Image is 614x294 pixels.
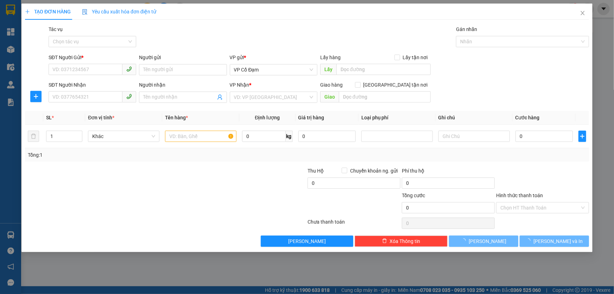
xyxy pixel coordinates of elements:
[261,236,354,247] button: [PERSON_NAME]
[438,131,510,142] input: Ghi Chú
[515,115,540,120] span: Cước hàng
[578,131,586,142] button: plus
[288,237,326,245] span: [PERSON_NAME]
[320,64,336,75] span: Lấy
[298,115,324,120] span: Giá trị hàng
[436,111,513,125] th: Ghi chú
[534,237,583,245] span: [PERSON_NAME] và In
[49,26,63,32] label: Tác vụ
[139,81,227,89] div: Người nhận
[390,237,420,245] span: Xóa Thông tin
[165,115,188,120] span: Tên hàng
[298,131,356,142] input: 0
[286,131,293,142] span: kg
[49,81,136,89] div: SĐT Người Nhận
[579,133,586,139] span: plus
[320,82,343,88] span: Giao hàng
[217,94,223,100] span: user-add
[28,131,39,142] button: delete
[355,236,448,247] button: deleteXóa Thông tin
[339,91,431,102] input: Dọc đường
[28,151,237,159] div: Tổng: 1
[165,131,236,142] input: VD: Bàn, Ghế
[230,82,249,88] span: VP Nhận
[382,238,387,244] span: delete
[469,237,506,245] span: [PERSON_NAME]
[361,81,431,89] span: [GEOGRAPHIC_DATA] tận nơi
[520,236,589,247] button: [PERSON_NAME] và In
[126,94,132,99] span: phone
[234,64,313,75] span: VP Cổ Đạm
[92,131,155,142] span: Khác
[308,168,324,174] span: Thu Hộ
[461,238,469,243] span: loading
[400,54,431,61] span: Lấy tận nơi
[496,193,543,198] label: Hình thức thanh toán
[573,4,593,23] button: Close
[402,167,495,177] div: Phí thu hộ
[46,115,52,120] span: SL
[347,167,400,175] span: Chuyển khoản ng. gửi
[336,64,431,75] input: Dọc đường
[320,91,339,102] span: Giao
[31,91,42,102] button: plus
[139,54,227,61] div: Người gửi
[88,115,114,120] span: Đơn vị tính
[580,10,585,16] span: close
[526,238,534,243] span: loading
[402,193,425,198] span: Tổng cước
[255,115,280,120] span: Định lượng
[126,66,132,72] span: phone
[49,54,136,61] div: SĐT Người Gửi
[82,9,156,14] span: Yêu cầu xuất hóa đơn điện tử
[25,9,71,14] span: TẠO ĐƠN HÀNG
[31,94,42,99] span: plus
[320,55,341,60] span: Lấy hàng
[307,218,401,230] div: Chưa thanh toán
[449,236,518,247] button: [PERSON_NAME]
[359,111,436,125] th: Loại phụ phí
[456,26,477,32] label: Gán nhãn
[230,54,317,61] div: VP gửi
[25,9,30,14] span: plus
[82,9,88,15] img: icon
